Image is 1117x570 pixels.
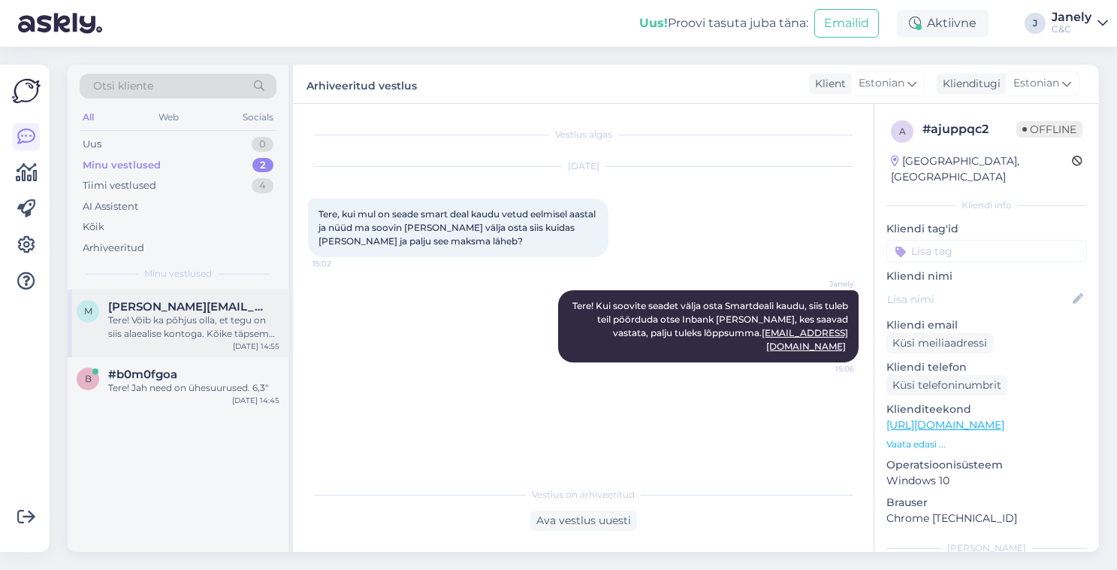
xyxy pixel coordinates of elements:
[308,128,859,141] div: Vestlus algas
[798,278,854,290] span: Janely
[886,457,1087,473] p: Operatsioonisüsteem
[859,75,904,92] span: Estonian
[252,158,273,173] div: 2
[252,137,273,152] div: 0
[83,178,156,193] div: Tiimi vestlused
[144,267,212,280] span: Minu vestlused
[1052,23,1091,35] div: C&C
[1013,75,1059,92] span: Estonian
[1052,11,1091,23] div: Janely
[108,300,264,314] span: martin@malbos.ee
[886,333,993,353] div: Küsi meiliaadressi
[886,240,1087,262] input: Lisa tag
[886,511,1087,526] p: Chrome [TECHNICAL_ID]
[891,153,1072,185] div: [GEOGRAPHIC_DATA], [GEOGRAPHIC_DATA]
[886,495,1087,511] p: Brauser
[886,375,1007,396] div: Küsi telefoninumbrit
[887,291,1070,308] input: Lisa nimi
[532,488,635,502] span: Vestlus on arhiveeritud
[232,395,279,406] div: [DATE] 14:45
[83,158,161,173] div: Minu vestlused
[530,511,637,531] div: Ava vestlus uuesti
[83,241,144,256] div: Arhiveeritud
[108,314,279,341] div: Tere! Võib ka põhjus olla, et tegu on siis alaealise kontoga. Kõike täpsema hinnangu andmiseks so...
[886,268,1087,284] p: Kliendi nimi
[809,76,846,92] div: Klient
[886,402,1087,417] p: Klienditeekond
[937,76,1001,92] div: Klienditugi
[252,178,273,193] div: 4
[798,363,854,374] span: 15:06
[886,438,1087,451] p: Vaata edasi ...
[83,137,101,152] div: Uus
[886,199,1087,212] div: Kliendi info
[108,368,177,381] span: #b0m0fgoa
[886,317,1087,333] p: Kliendi email
[312,258,369,269] span: 15:02
[639,14,808,32] div: Proovi tasuta juba täna:
[1016,121,1082,138] span: Offline
[1052,11,1108,35] a: JanelyC&C
[639,16,668,30] b: Uus!
[886,473,1087,489] p: Windows 10
[762,327,848,352] a: [EMAIL_ADDRESS][DOMAIN_NAME]
[240,108,276,127] div: Socials
[85,373,92,384] span: b
[572,300,850,352] span: Tere! Kui soovite seadet välja osta Smartdeali kaudu, siis tuleb teil pöörduda otse Inbank [PERSO...
[886,221,1087,237] p: Kliendi tag'id
[318,208,598,247] span: Tere, kui mul on seade smart deal kaudu vetud eelmisel aastal ja nüüd ma soovin [PERSON_NAME] väl...
[155,108,182,127] div: Web
[308,159,859,173] div: [DATE]
[93,78,153,94] span: Otsi kliente
[886,359,1087,375] p: Kliendi telefon
[12,77,41,105] img: Askly Logo
[922,120,1016,138] div: # ajuppqc2
[1025,13,1046,34] div: J
[886,418,1004,432] a: [URL][DOMAIN_NAME]
[108,381,279,395] div: Tere! Jah need on ühesuurused. 6,3"
[886,541,1087,555] div: [PERSON_NAME]
[80,108,97,127] div: All
[84,305,92,317] span: m
[83,220,104,235] div: Kõik
[83,199,138,214] div: AI Assistent
[233,341,279,352] div: [DATE] 14:55
[897,10,989,37] div: Aktiivne
[814,9,879,38] button: Emailid
[899,126,906,137] span: a
[306,74,417,94] label: Arhiveeritud vestlus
